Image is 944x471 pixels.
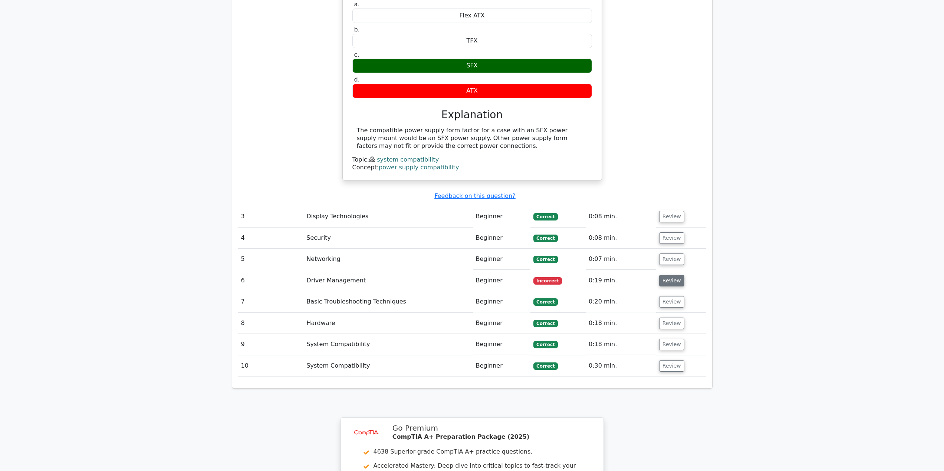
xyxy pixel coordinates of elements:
[238,228,304,249] td: 4
[586,355,656,377] td: 0:30 min.
[533,362,557,370] span: Correct
[533,298,557,306] span: Correct
[659,339,684,350] button: Review
[473,313,531,334] td: Beginner
[352,59,592,73] div: SFX
[659,232,684,244] button: Review
[659,211,684,222] button: Review
[303,334,473,355] td: System Compatibility
[357,109,588,121] h3: Explanation
[354,76,360,83] span: d.
[473,249,531,270] td: Beginner
[533,341,557,348] span: Correct
[473,228,531,249] td: Beginner
[533,320,557,327] span: Correct
[586,291,656,312] td: 0:20 min.
[238,206,304,227] td: 3
[659,296,684,308] button: Review
[238,291,304,312] td: 7
[238,355,304,377] td: 10
[586,228,656,249] td: 0:08 min.
[303,355,473,377] td: System Compatibility
[357,127,588,150] div: The compatible power supply form factor for a case with an SFX power supply mount would be an SFX...
[352,9,592,23] div: Flex ATX
[303,291,473,312] td: Basic Troubleshooting Techniques
[379,164,459,171] a: power supply compatibility
[586,270,656,291] td: 0:19 min.
[352,164,592,172] div: Concept:
[352,34,592,48] div: TFX
[434,192,515,199] a: Feedback on this question?
[238,313,304,334] td: 8
[586,313,656,334] td: 0:18 min.
[586,249,656,270] td: 0:07 min.
[586,334,656,355] td: 0:18 min.
[473,270,531,291] td: Beginner
[354,26,360,33] span: b.
[659,318,684,329] button: Review
[659,253,684,265] button: Review
[238,334,304,355] td: 9
[303,206,473,227] td: Display Technologies
[303,313,473,334] td: Hardware
[303,228,473,249] td: Security
[473,355,531,377] td: Beginner
[473,291,531,312] td: Beginner
[377,156,439,163] a: system compatibility
[533,256,557,263] span: Correct
[352,156,592,164] div: Topic:
[354,1,360,8] span: a.
[473,334,531,355] td: Beginner
[352,84,592,98] div: ATX
[303,270,473,291] td: Driver Management
[303,249,473,270] td: Networking
[533,277,562,285] span: Incorrect
[586,206,656,227] td: 0:08 min.
[659,360,684,372] button: Review
[659,275,684,286] button: Review
[473,206,531,227] td: Beginner
[533,213,557,220] span: Correct
[533,235,557,242] span: Correct
[238,249,304,270] td: 5
[238,270,304,291] td: 6
[354,51,359,58] span: c.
